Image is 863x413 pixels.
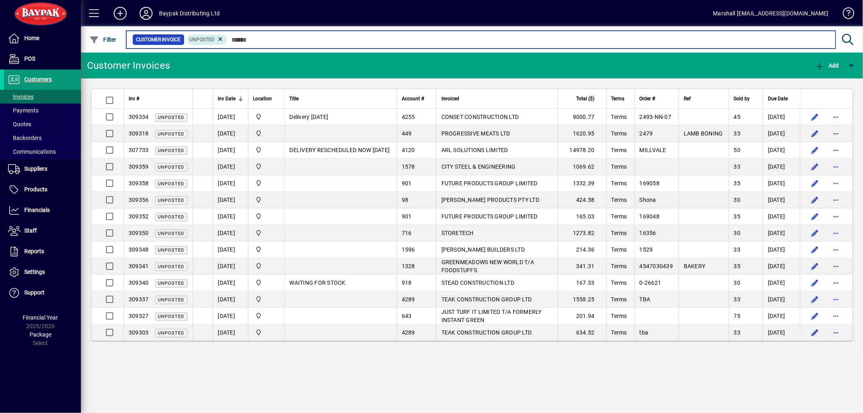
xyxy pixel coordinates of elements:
[611,197,627,203] span: Terms
[815,62,839,69] span: Add
[402,246,415,253] span: 1596
[829,127,842,140] button: More options
[158,165,184,170] span: Unposted
[734,213,741,220] span: 35
[611,280,627,286] span: Terms
[129,114,149,120] span: 309334
[441,197,540,203] span: [PERSON_NAME] PRODUCTS PTY LTD
[402,213,412,220] span: 901
[763,275,800,291] td: [DATE]
[829,326,842,339] button: More options
[829,309,842,322] button: More options
[640,246,653,253] span: 1529
[158,198,184,203] span: Unposted
[558,142,606,159] td: 14978.20
[402,130,412,137] span: 449
[829,144,842,157] button: More options
[558,258,606,275] td: 341.31
[441,147,508,153] span: ARL SOLUTIONS LIMITED
[24,165,47,172] span: Suppliers
[8,148,56,155] span: Communications
[129,147,149,153] span: 307733
[563,94,602,103] div: Total ($)
[4,117,81,131] a: Quotes
[808,276,821,289] button: Edit
[640,197,656,203] span: Shona
[253,179,280,188] span: Baypak - Onekawa
[734,280,741,286] span: 30
[808,127,821,140] button: Edit
[402,313,412,319] span: 643
[684,263,706,269] span: BAKERY
[190,37,215,42] span: Unposted
[441,213,538,220] span: FUTURE PRODUCTS GROUP LIMITED
[129,313,149,319] span: 309327
[558,275,606,291] td: 167.33
[8,107,38,114] span: Payments
[213,241,248,258] td: [DATE]
[837,2,853,28] a: Knowledge Base
[253,212,280,221] span: Baypak - Onekawa
[734,147,741,153] span: 50
[640,213,660,220] span: 169048
[829,276,842,289] button: More options
[158,115,184,120] span: Unposted
[768,94,795,103] div: Due Date
[577,94,595,103] span: Total ($)
[611,130,627,137] span: Terms
[734,94,758,103] div: Sold by
[158,248,184,253] span: Unposted
[611,246,627,253] span: Terms
[558,192,606,208] td: 424.58
[763,308,800,324] td: [DATE]
[133,6,159,21] button: Profile
[4,262,81,282] a: Settings
[253,245,280,254] span: Baypak - Onekawa
[734,329,741,336] span: 33
[441,329,532,336] span: TEAK CONSTRUCTION GROUP LTD
[734,163,741,170] span: 33
[611,163,627,170] span: Terms
[24,186,47,193] span: Products
[763,258,800,275] td: [DATE]
[213,192,248,208] td: [DATE]
[4,49,81,69] a: POS
[763,225,800,241] td: [DATE]
[129,163,149,170] span: 309359
[684,130,723,137] span: LAMB BONING
[213,291,248,308] td: [DATE]
[129,130,149,137] span: 309318
[640,114,672,120] span: 2493-NN-07
[4,145,81,159] a: Communications
[213,308,248,324] td: [DATE]
[640,329,649,336] span: tba
[763,175,800,192] td: [DATE]
[808,260,821,273] button: Edit
[558,208,606,225] td: 165.03
[158,148,184,153] span: Unposted
[136,36,181,44] span: Customer Invoice
[158,281,184,286] span: Unposted
[402,263,415,269] span: 1328
[611,94,625,103] span: Terms
[4,221,81,241] a: Staff
[158,131,184,137] span: Unposted
[734,263,741,269] span: 35
[253,94,272,103] span: Location
[763,241,800,258] td: [DATE]
[734,130,741,137] span: 33
[813,58,841,73] button: Add
[129,329,149,336] span: 309303
[253,162,280,171] span: Baypak - Onekawa
[129,94,188,103] div: Inv #
[558,308,606,324] td: 201.94
[734,230,741,236] span: 30
[808,177,821,190] button: Edit
[640,296,651,303] span: TBA
[158,314,184,319] span: Unposted
[611,114,627,120] span: Terms
[558,125,606,142] td: 1620.95
[611,147,627,153] span: Terms
[734,197,741,203] span: 30
[402,94,424,103] span: Account #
